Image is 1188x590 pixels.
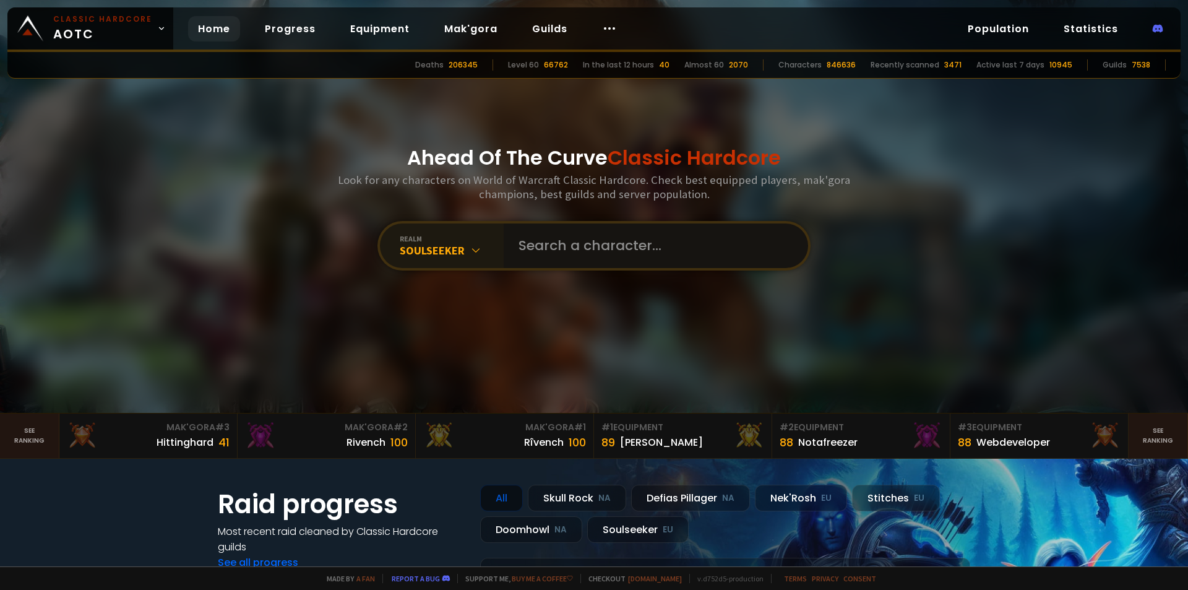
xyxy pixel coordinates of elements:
[944,59,962,71] div: 3471
[255,16,325,41] a: Progress
[1129,414,1188,458] a: Seeranking
[772,414,950,458] a: #2Equipment88Notafreezer
[238,414,416,458] a: Mak'Gora#2Rivench100
[958,16,1039,41] a: Population
[722,492,734,505] small: NA
[628,574,682,583] a: [DOMAIN_NAME]
[157,435,213,450] div: Hittinghard
[950,414,1129,458] a: #3Equipment88Webdeveloper
[1132,59,1150,71] div: 7538
[598,492,611,505] small: NA
[1054,16,1128,41] a: Statistics
[871,59,939,71] div: Recently scanned
[67,421,230,434] div: Mak'Gora
[415,59,444,71] div: Deaths
[583,59,654,71] div: In the last 12 hours
[780,434,793,451] div: 88
[601,434,615,451] div: 89
[390,434,408,451] div: 100
[554,524,567,536] small: NA
[394,421,408,433] span: # 2
[580,574,682,583] span: Checkout
[333,173,855,201] h3: Look for any characters on World of Warcraft Classic Hardcore. Check best equipped players, mak'g...
[245,421,408,434] div: Mak'Gora
[812,574,838,583] a: Privacy
[480,516,582,543] div: Doomhowl
[188,16,240,41] a: Home
[976,435,1050,450] div: Webdeveloper
[400,243,504,258] div: Soulseeker
[958,421,1121,434] div: Equipment
[356,574,375,583] a: a fan
[218,524,465,555] h4: Most recent raid cleaned by Classic Hardcore guilds
[524,435,564,450] div: Rîvench
[528,485,626,511] div: Skull Rock
[958,434,971,451] div: 88
[319,574,375,583] span: Made by
[587,516,689,543] div: Soulseeker
[729,59,748,71] div: 2070
[218,434,230,451] div: 41
[53,14,152,25] small: Classic Hardcore
[663,524,673,536] small: EU
[218,485,465,524] h1: Raid progress
[569,434,586,451] div: 100
[798,435,858,450] div: Notafreezer
[574,421,586,433] span: # 1
[59,414,238,458] a: Mak'Gora#3Hittinghard41
[684,59,724,71] div: Almost 60
[215,421,230,433] span: # 3
[512,574,573,583] a: Buy me a coffee
[601,421,764,434] div: Equipment
[958,421,972,433] span: # 3
[511,223,793,268] input: Search a character...
[631,485,750,511] div: Defias Pillager
[407,143,781,173] h1: Ahead Of The Curve
[400,234,504,243] div: realm
[620,435,703,450] div: [PERSON_NAME]
[1103,59,1127,71] div: Guilds
[423,421,586,434] div: Mak'Gora
[821,492,832,505] small: EU
[218,555,298,570] a: See all progress
[544,59,568,71] div: 66762
[659,59,669,71] div: 40
[340,16,420,41] a: Equipment
[392,574,440,583] a: Report a bug
[601,421,613,433] span: # 1
[416,414,594,458] a: Mak'Gora#1Rîvench100
[784,574,807,583] a: Terms
[608,144,781,171] span: Classic Hardcore
[778,59,822,71] div: Characters
[594,414,772,458] a: #1Equipment89[PERSON_NAME]
[434,16,507,41] a: Mak'gora
[755,485,847,511] div: Nek'Rosh
[480,485,523,511] div: All
[449,59,478,71] div: 206345
[457,574,573,583] span: Support me,
[780,421,942,434] div: Equipment
[1049,59,1072,71] div: 10945
[689,574,764,583] span: v. d752d5 - production
[976,59,1044,71] div: Active last 7 days
[7,7,173,50] a: Classic HardcoreAOTC
[827,59,856,71] div: 846636
[346,435,385,450] div: Rivench
[780,421,794,433] span: # 2
[914,492,924,505] small: EU
[508,59,539,71] div: Level 60
[522,16,577,41] a: Guilds
[53,14,152,43] span: AOTC
[843,574,876,583] a: Consent
[852,485,940,511] div: Stitches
